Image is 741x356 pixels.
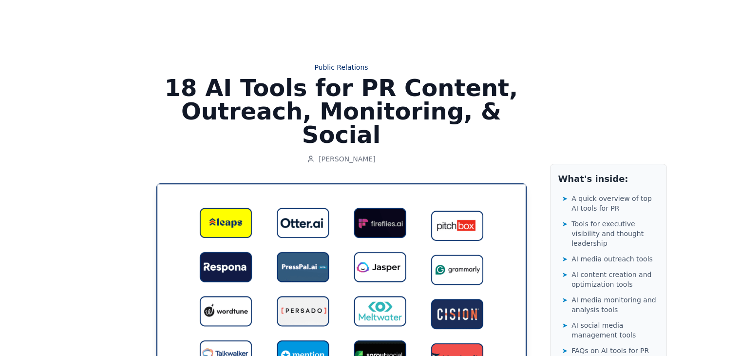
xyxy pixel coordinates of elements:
[562,217,659,250] a: ➤Tools for executive visibility and thought leadership
[156,76,527,146] h1: 18 AI Tools for PR Content, Outreach, Monitoring, & Social
[571,194,658,213] span: A quick overview of top AI tools for PR
[562,295,568,305] span: ➤
[571,320,658,340] span: AI social media management tools
[571,270,658,289] span: AI content creation and optimization tools
[571,219,658,248] span: Tools for executive visibility and thought leadership
[562,254,568,264] span: ➤
[562,346,568,356] span: ➤
[562,219,568,229] span: ➤
[156,62,527,72] a: Public Relations
[562,270,568,279] span: ➤
[571,346,649,356] span: FAQs on AI tools for PR
[571,254,653,264] span: AI media outreach tools
[562,268,659,291] a: ➤AI content creation and optimization tools
[319,154,375,164] span: [PERSON_NAME]
[562,320,568,330] span: ➤
[571,295,658,315] span: AI media monitoring and analysis tools
[562,192,659,215] a: ➤A quick overview of top AI tools for PR
[562,318,659,342] a: ➤AI social media management tools
[558,172,659,186] h2: What's inside:
[307,154,375,164] a: [PERSON_NAME]
[562,293,659,316] a: ➤AI media monitoring and analysis tools
[562,194,568,203] span: ➤
[562,252,659,266] a: ➤AI media outreach tools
